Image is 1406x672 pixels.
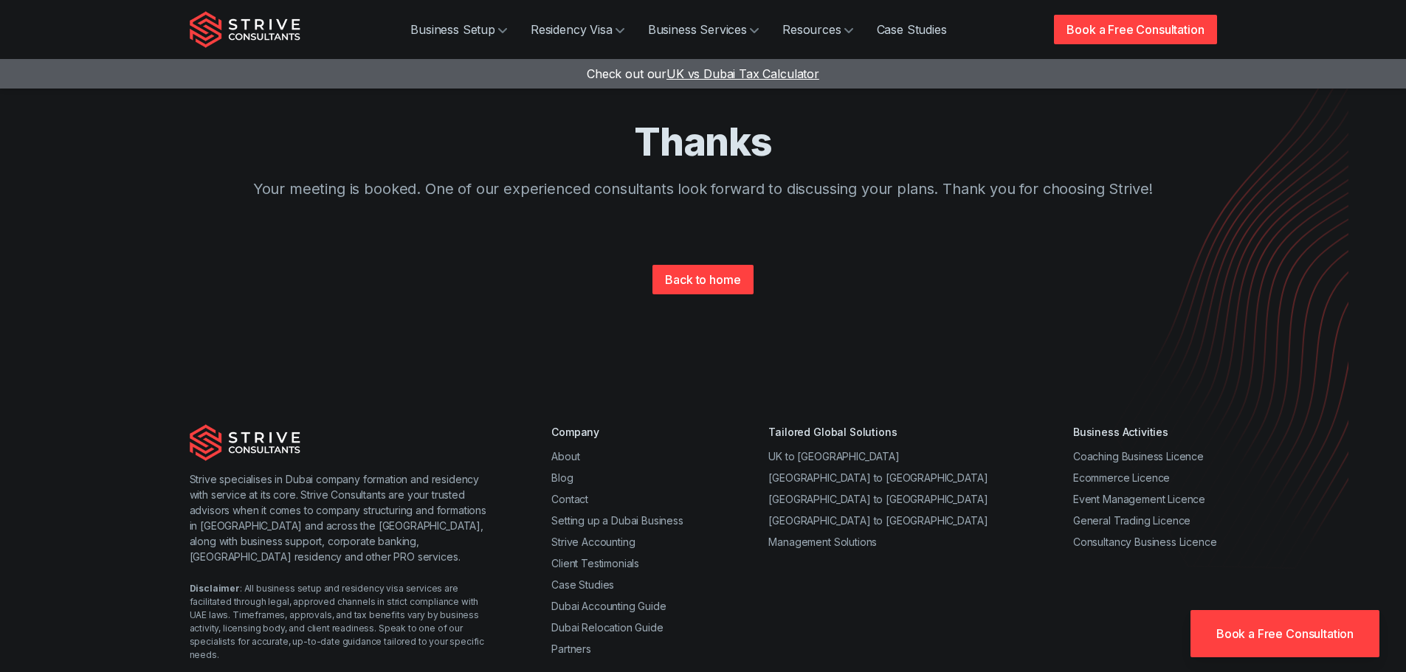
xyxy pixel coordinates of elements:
span: UK vs Dubai Tax Calculator [666,66,819,81]
a: Partners [551,642,591,655]
a: Case Studies [551,578,614,591]
a: Case Studies [865,15,959,44]
a: Contact [551,493,588,505]
a: Business Services [636,15,771,44]
a: Strive Accounting [551,536,635,548]
a: Client Testimonials [551,557,639,569]
a: [GEOGRAPHIC_DATA] to [GEOGRAPHIC_DATA] [768,471,988,484]
a: [GEOGRAPHIC_DATA] to [GEOGRAPHIC_DATA] [768,514,988,527]
a: Business Setup [399,15,519,44]
img: Strive Consultants [190,11,300,48]
a: Setting up a Dubai Business [551,514,683,527]
div: : All business setup and residency visa services are facilitated through legal, approved channels... [190,582,493,662]
a: Dubai Accounting Guide [551,600,666,612]
a: Ecommerce Licence [1073,471,1170,484]
a: Blog [551,471,573,484]
a: Event Management Licence [1073,493,1205,505]
a: Residency Visa [519,15,636,44]
strong: Disclaimer [190,583,240,594]
p: Your meeting is booked. One of our experienced consultants look forward to discussing your plans.... [231,178,1176,200]
div: Tailored Global Solutions [768,424,988,440]
a: Dubai Relocation Guide [551,621,663,634]
div: Business Activities [1073,424,1217,440]
a: Back to home [652,265,753,294]
a: Resources [771,15,865,44]
div: Company [551,424,683,440]
img: Strive Consultants [190,424,300,461]
a: UK to [GEOGRAPHIC_DATA] [768,450,899,463]
a: Management Solutions [768,536,877,548]
a: Book a Free Consultation [1054,15,1216,44]
a: Coaching Business Licence [1073,450,1204,463]
a: General Trading Licence [1073,514,1190,527]
p: Strive specialises in Dubai company formation and residency with service at its core. Strive Cons... [190,471,493,564]
a: Check out ourUK vs Dubai Tax Calculator [587,66,819,81]
a: Consultancy Business Licence [1073,536,1217,548]
a: About [551,450,579,463]
a: Book a Free Consultation [1190,610,1379,657]
a: [GEOGRAPHIC_DATA] to [GEOGRAPHIC_DATA] [768,493,988,505]
h1: Thanks [231,118,1176,166]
